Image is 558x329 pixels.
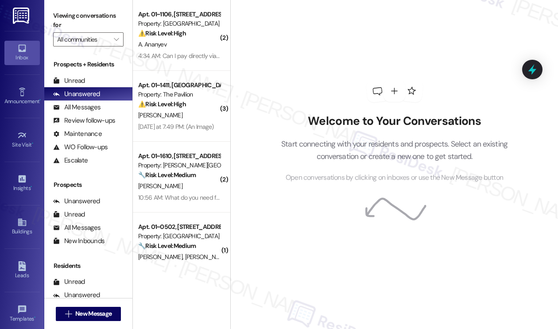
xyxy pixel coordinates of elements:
[268,138,521,163] p: Start connecting with your residents and prospects. Select an existing conversation or create a n...
[138,29,186,37] strong: ⚠️ Risk Level: High
[53,223,101,232] div: All Messages
[44,180,132,190] div: Prospects
[53,129,102,139] div: Maintenance
[138,222,220,232] div: Apt. 01~0502, [STREET_ADDRESS][GEOGRAPHIC_DATA][US_STATE][STREET_ADDRESS]
[138,253,185,261] span: [PERSON_NAME]
[32,140,33,147] span: •
[4,259,40,283] a: Leads
[138,81,220,90] div: Apt. 01~1411, [GEOGRAPHIC_DATA][PERSON_NAME]
[286,172,503,183] span: Open conversations by clicking on inboxes or use the New Message button
[138,10,220,19] div: Apt. 01~1106, [STREET_ADDRESS][PERSON_NAME]
[268,114,521,128] h2: Welcome to Your Conversations
[4,171,40,195] a: Insights •
[57,32,109,46] input: All communities
[114,36,119,43] i: 
[75,309,112,318] span: New Message
[44,60,132,69] div: Prospects + Residents
[138,182,182,190] span: [PERSON_NAME]
[138,111,182,119] span: [PERSON_NAME]
[4,128,40,152] a: Site Visit •
[138,264,250,272] div: 9:44 AM: Things have been resolved thanks
[53,143,108,152] div: WO Follow-ups
[4,215,40,239] a: Buildings
[138,100,186,108] strong: ⚠️ Risk Level: High
[53,290,100,300] div: Unanswered
[138,19,220,28] div: Property: [GEOGRAPHIC_DATA]
[4,302,40,326] a: Templates •
[138,52,251,60] div: 4:34 AM: Can I pay directly via habitat app?
[138,194,237,201] div: 10:56 AM: What do you need from us?
[138,161,220,170] div: Property: [PERSON_NAME][GEOGRAPHIC_DATA]
[138,151,220,161] div: Apt. 01~1610, [STREET_ADDRESS][PERSON_NAME]
[138,171,196,179] strong: 🔧 Risk Level: Medium
[138,123,214,131] div: [DATE] at 7:49 PM: (An Image)
[138,232,220,241] div: Property: [GEOGRAPHIC_DATA]
[53,103,101,112] div: All Messages
[39,97,41,103] span: •
[65,310,72,317] i: 
[53,156,88,165] div: Escalate
[138,90,220,99] div: Property: The Pavilion
[138,242,196,250] strong: 🔧 Risk Level: Medium
[185,253,229,261] span: [PERSON_NAME]
[31,184,32,190] span: •
[53,197,100,206] div: Unanswered
[56,307,121,321] button: New Message
[53,236,105,246] div: New Inbounds
[53,9,124,32] label: Viewing conversations for
[53,89,100,99] div: Unanswered
[53,116,115,125] div: Review follow-ups
[138,40,167,48] span: A. Ananyev
[53,277,85,286] div: Unread
[4,41,40,65] a: Inbox
[53,210,85,219] div: Unread
[53,76,85,85] div: Unread
[44,261,132,271] div: Residents
[34,314,35,321] span: •
[13,8,31,24] img: ResiDesk Logo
